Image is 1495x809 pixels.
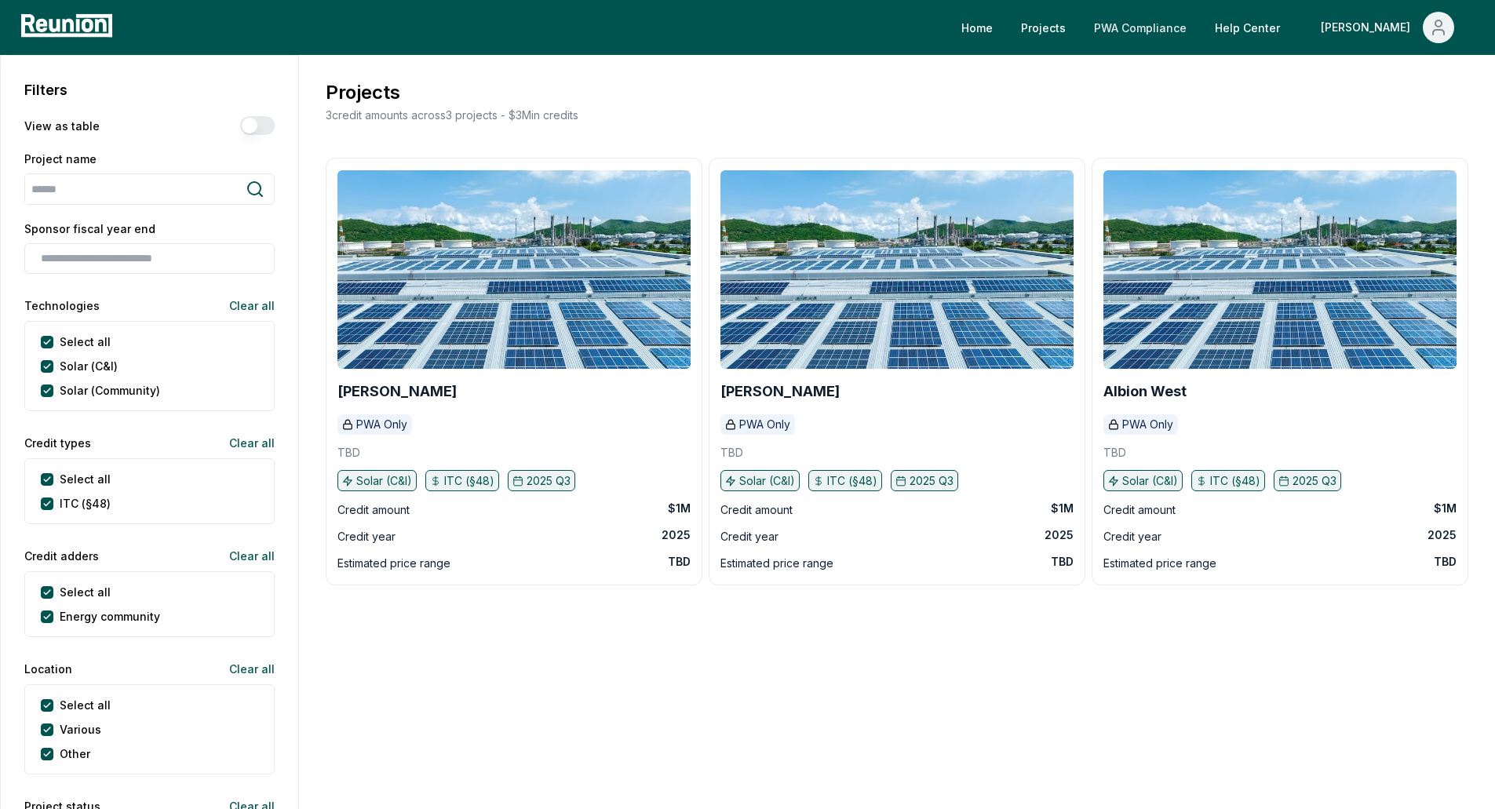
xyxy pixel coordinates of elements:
[1210,473,1260,489] p: ITC (§48)
[60,382,160,399] label: Solar (Community)
[24,151,275,167] label: Project name
[668,501,691,516] div: $1M
[1081,12,1199,43] a: PWA Compliance
[60,584,111,600] label: Select all
[720,501,793,519] div: Credit amount
[337,383,457,399] b: [PERSON_NAME]
[60,721,101,738] label: Various
[1103,501,1176,519] div: Credit amount
[1122,473,1178,489] p: Solar (C&I)
[720,170,1074,369] img: Martin
[217,427,275,458] button: Clear all
[24,220,275,237] label: Sponsor fiscal year end
[1103,384,1187,399] a: Albion West
[527,473,571,489] p: 2025 Q3
[1103,470,1183,490] button: Solar (C&I)
[24,79,67,100] h2: Filters
[720,554,833,573] div: Estimated price range
[1274,470,1341,490] button: 2025 Q3
[337,527,396,546] div: Credit year
[1051,501,1074,516] div: $1M
[1321,12,1417,43] div: [PERSON_NAME]
[720,445,743,461] p: TBD
[720,383,840,399] b: [PERSON_NAME]
[356,417,407,432] p: PWA Only
[739,473,795,489] p: Solar (C&I)
[910,473,954,489] p: 2025 Q3
[24,661,72,677] label: Location
[1202,12,1293,43] a: Help Center
[337,384,457,399] a: [PERSON_NAME]
[337,445,360,461] p: TBD
[24,548,99,564] label: Credit adders
[1434,501,1457,516] div: $1M
[1308,12,1467,43] button: [PERSON_NAME]
[739,417,790,432] p: PWA Only
[24,118,100,134] label: View as table
[356,473,412,489] p: Solar (C&I)
[337,554,450,573] div: Estimated price range
[1428,527,1457,543] div: 2025
[444,473,494,489] p: ITC (§48)
[720,384,840,399] a: [PERSON_NAME]
[668,554,691,570] div: TBD
[1434,554,1457,570] div: TBD
[891,470,958,490] button: 2025 Q3
[60,333,111,350] label: Select all
[827,473,877,489] p: ITC (§48)
[720,470,800,490] button: Solar (C&I)
[1103,445,1126,461] p: TBD
[60,471,111,487] label: Select all
[217,290,275,321] button: Clear all
[1122,417,1173,432] p: PWA Only
[949,12,1479,43] nav: Main
[60,608,160,625] label: Energy community
[508,470,575,490] button: 2025 Q3
[1103,170,1457,369] img: Albion West
[949,12,1005,43] a: Home
[217,540,275,571] button: Clear all
[662,527,691,543] div: 2025
[24,297,100,314] label: Technologies
[60,495,111,512] label: ITC (§48)
[60,745,90,762] label: Other
[323,107,578,123] p: 3 credit amounts across 3 projects - $ 3M in credits
[720,527,778,546] div: Credit year
[60,358,118,374] label: Solar (C&I)
[337,470,417,490] button: Solar (C&I)
[1103,527,1161,546] div: Credit year
[60,697,111,713] label: Select all
[337,501,410,519] div: Credit amount
[1051,554,1074,570] div: TBD
[217,653,275,684] button: Clear all
[1008,12,1078,43] a: Projects
[337,170,691,369] img: Horning
[24,435,91,451] label: Credit types
[323,78,578,107] h3: Projects
[1103,554,1216,573] div: Estimated price range
[1045,527,1074,543] div: 2025
[1103,383,1187,399] b: Albion West
[1293,473,1336,489] p: 2025 Q3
